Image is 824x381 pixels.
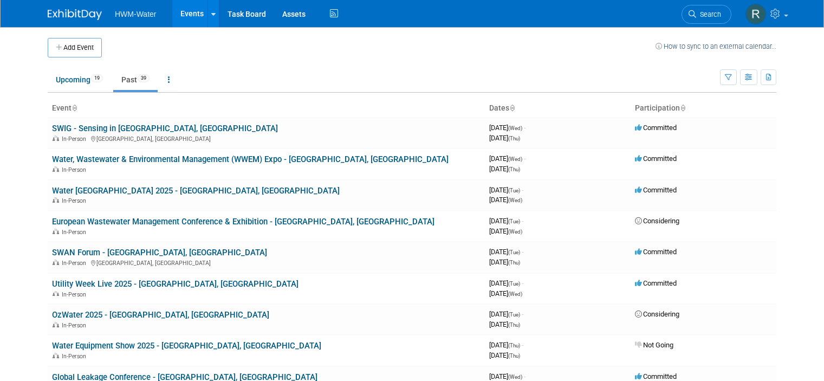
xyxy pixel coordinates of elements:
[138,74,150,82] span: 39
[635,248,677,256] span: Committed
[489,258,520,266] span: [DATE]
[489,196,522,204] span: [DATE]
[635,186,677,194] span: Committed
[631,99,776,118] th: Participation
[62,166,89,173] span: In-Person
[52,258,481,267] div: [GEOGRAPHIC_DATA], [GEOGRAPHIC_DATA]
[52,310,269,320] a: OzWater 2025 - [GEOGRAPHIC_DATA], [GEOGRAPHIC_DATA]
[489,124,525,132] span: [DATE]
[508,218,520,224] span: (Tue)
[489,134,520,142] span: [DATE]
[489,154,525,163] span: [DATE]
[635,124,677,132] span: Committed
[53,229,59,234] img: In-Person Event
[508,291,522,297] span: (Wed)
[91,74,103,82] span: 19
[682,5,731,24] a: Search
[489,279,523,287] span: [DATE]
[508,343,520,348] span: (Thu)
[53,135,59,141] img: In-Person Event
[635,341,673,349] span: Not Going
[508,156,522,162] span: (Wed)
[53,291,59,296] img: In-Person Event
[52,134,481,143] div: [GEOGRAPHIC_DATA], [GEOGRAPHIC_DATA]
[53,353,59,358] img: In-Person Event
[635,279,677,287] span: Committed
[508,135,520,141] span: (Thu)
[522,310,523,318] span: -
[52,124,278,133] a: SWIG - Sensing in [GEOGRAPHIC_DATA], [GEOGRAPHIC_DATA]
[508,229,522,235] span: (Wed)
[62,260,89,267] span: In-Person
[52,186,340,196] a: Water [GEOGRAPHIC_DATA] 2025 - [GEOGRAPHIC_DATA], [GEOGRAPHIC_DATA]
[508,125,522,131] span: (Wed)
[508,353,520,359] span: (Thu)
[508,249,520,255] span: (Tue)
[52,248,267,257] a: SWAN Forum - [GEOGRAPHIC_DATA], [GEOGRAPHIC_DATA]
[635,310,679,318] span: Considering
[489,351,520,359] span: [DATE]
[696,10,721,18] span: Search
[522,279,523,287] span: -
[508,322,520,328] span: (Thu)
[635,154,677,163] span: Committed
[53,166,59,172] img: In-Person Event
[524,154,525,163] span: -
[509,104,515,112] a: Sort by Start Date
[489,165,520,173] span: [DATE]
[489,372,525,380] span: [DATE]
[524,124,525,132] span: -
[48,99,485,118] th: Event
[48,9,102,20] img: ExhibitDay
[508,260,520,266] span: (Thu)
[489,310,523,318] span: [DATE]
[62,197,89,204] span: In-Person
[52,217,434,227] a: European Wastewater Management Conference & Exhibition - [GEOGRAPHIC_DATA], [GEOGRAPHIC_DATA]
[52,154,449,164] a: Water, Wastewater & Environmental Management (WWEM) Expo - [GEOGRAPHIC_DATA], [GEOGRAPHIC_DATA]
[489,341,523,349] span: [DATE]
[522,186,523,194] span: -
[508,312,520,318] span: (Tue)
[745,4,766,24] img: Rhys Salkeld
[113,69,158,90] a: Past39
[62,353,89,360] span: In-Person
[680,104,685,112] a: Sort by Participation Type
[485,99,631,118] th: Dates
[656,42,776,50] a: How to sync to an external calendar...
[508,197,522,203] span: (Wed)
[489,248,523,256] span: [DATE]
[522,248,523,256] span: -
[508,188,520,193] span: (Tue)
[524,372,525,380] span: -
[62,291,89,298] span: In-Person
[53,197,59,203] img: In-Person Event
[489,186,523,194] span: [DATE]
[635,217,679,225] span: Considering
[522,341,523,349] span: -
[52,279,299,289] a: Utility Week Live 2025 - [GEOGRAPHIC_DATA], [GEOGRAPHIC_DATA]
[52,341,321,351] a: Water Equipment Show 2025 - [GEOGRAPHIC_DATA], [GEOGRAPHIC_DATA]
[115,10,156,18] span: HWM-Water
[489,289,522,298] span: [DATE]
[508,281,520,287] span: (Tue)
[48,69,111,90] a: Upcoming19
[62,322,89,329] span: In-Person
[508,374,522,380] span: (Wed)
[522,217,523,225] span: -
[508,166,520,172] span: (Thu)
[53,322,59,327] img: In-Person Event
[62,229,89,236] span: In-Person
[489,227,522,235] span: [DATE]
[489,320,520,328] span: [DATE]
[48,38,102,57] button: Add Event
[62,135,89,143] span: In-Person
[489,217,523,225] span: [DATE]
[72,104,77,112] a: Sort by Event Name
[635,372,677,380] span: Committed
[53,260,59,265] img: In-Person Event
